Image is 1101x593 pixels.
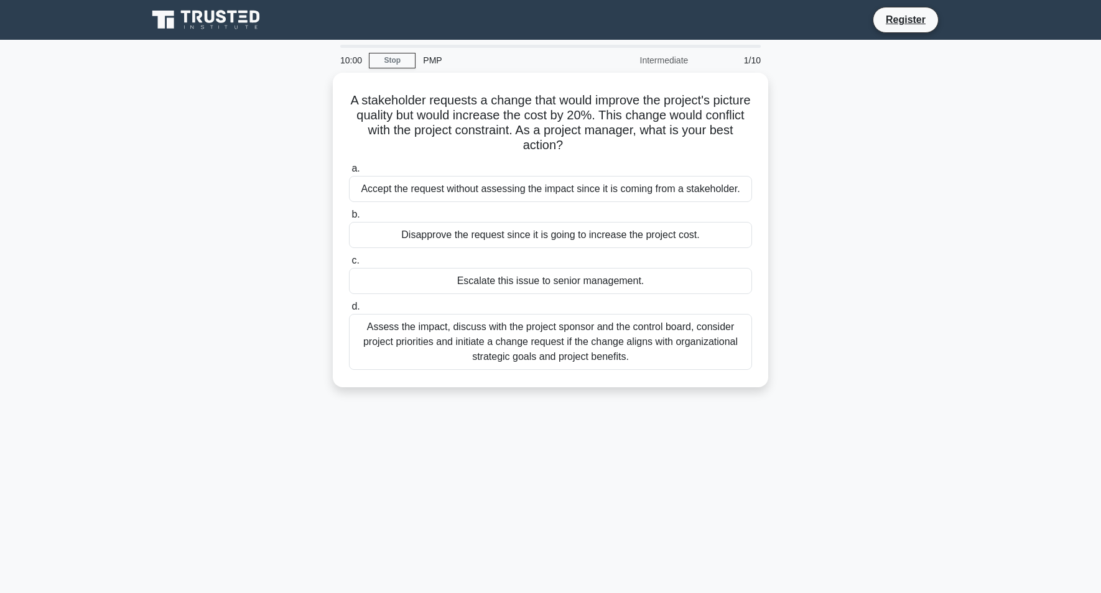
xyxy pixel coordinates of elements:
span: a. [351,163,360,173]
div: 1/10 [695,48,768,73]
div: 10:00 [333,48,369,73]
div: Assess the impact, discuss with the project sponsor and the control board, consider project prior... [349,314,752,370]
a: Register [878,12,933,27]
div: Accept the request without assessing the impact since it is coming from a stakeholder. [349,176,752,202]
a: Stop [369,53,416,68]
div: Escalate this issue to senior management. [349,268,752,294]
div: PMP [416,48,587,73]
div: Intermediate [587,48,695,73]
div: Disapprove the request since it is going to increase the project cost. [349,222,752,248]
span: c. [351,255,359,265]
h5: A stakeholder requests a change that would improve the project's picture quality but would increa... [348,93,753,154]
span: d. [351,301,360,311]
span: b. [351,209,360,219]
